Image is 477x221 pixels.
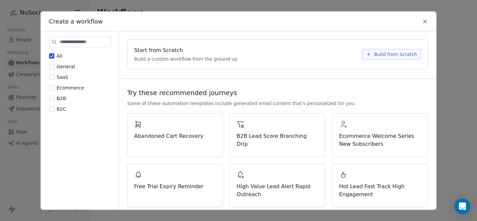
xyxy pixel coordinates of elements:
span: Build from Scratch [374,51,417,57]
button: Ecommerce [49,84,54,91]
span: Abandoned Cart Recovery [134,132,216,140]
button: All [49,52,54,59]
span: SaaS [57,74,68,80]
span: Ecommerce [57,85,84,90]
button: B2C [49,105,54,112]
span: Some of these automation templates include generated email content that's personalized for you. [127,100,356,106]
span: All [57,53,62,58]
button: B2B [49,95,54,101]
button: Build from Scratch [362,49,421,59]
div: Open Intercom Messenger [454,198,470,214]
span: Ecommerce Welcome Series New Subscribers [339,132,421,148]
span: Build a custom workflow from the ground up [134,55,238,62]
span: High Value Lead Alert Rapid Outreach [237,182,318,198]
span: General [57,64,75,69]
span: Start from Scratch [134,46,183,54]
button: SaaS [49,74,54,80]
span: Try these recommended journeys [127,88,237,97]
span: B2C [57,106,66,111]
span: B2B [57,95,66,101]
span: B2B Lead Score Branching Drip [237,132,318,148]
span: Free Trial Expiry Reminder [134,182,216,190]
button: General [49,63,54,70]
span: Hot Lead Fast Track High Engagement [339,182,421,198]
span: Create a workflow [49,17,103,26]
